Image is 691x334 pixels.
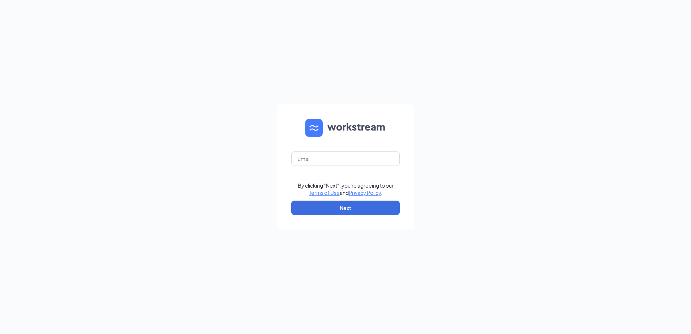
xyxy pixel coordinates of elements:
a: Privacy Policy [349,189,381,196]
a: Terms of Use [309,189,340,196]
input: Email [291,151,400,166]
button: Next [291,201,400,215]
div: By clicking "Next", you're agreeing to our and . [298,182,394,196]
img: WS logo and Workstream text [305,119,386,137]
